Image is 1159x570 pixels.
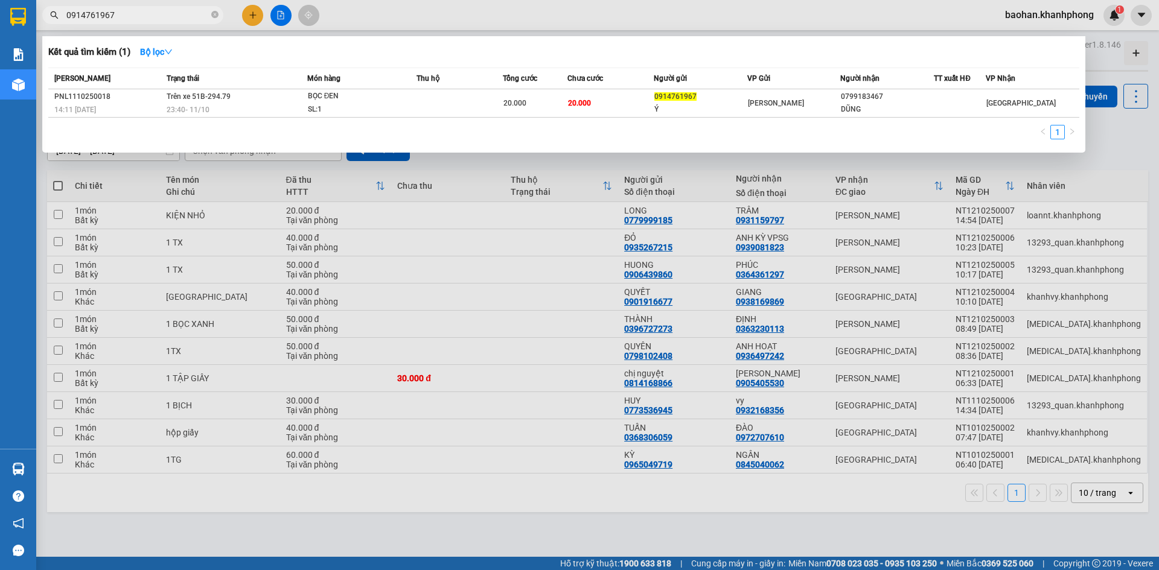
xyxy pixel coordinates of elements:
[986,74,1015,83] span: VP Nhận
[841,90,933,103] div: 0799183467
[12,78,25,91] img: warehouse-icon
[167,106,209,114] span: 23:40 - 11/10
[1065,125,1079,139] button: right
[167,74,199,83] span: Trạng thái
[1051,125,1064,139] a: 1
[934,74,971,83] span: TT xuất HĐ
[308,103,398,116] div: SL: 1
[840,74,880,83] span: Người nhận
[13,545,24,556] span: message
[13,518,24,529] span: notification
[48,46,130,59] h3: Kết quả tìm kiếm ( 1 )
[211,10,219,21] span: close-circle
[567,74,603,83] span: Chưa cước
[417,74,439,83] span: Thu hộ
[986,99,1056,107] span: [GEOGRAPHIC_DATA]
[66,8,209,22] input: Tìm tên, số ĐT hoặc mã đơn
[140,47,173,57] strong: Bộ lọc
[1065,125,1079,139] li: Next Page
[50,11,59,19] span: search
[1050,125,1065,139] li: 1
[1036,125,1050,139] button: left
[747,74,770,83] span: VP Gửi
[1039,128,1047,135] span: left
[1036,125,1050,139] li: Previous Page
[503,99,526,107] span: 20.000
[748,99,804,107] span: [PERSON_NAME]
[503,74,537,83] span: Tổng cước
[654,92,697,101] span: 0914761967
[12,48,25,61] img: solution-icon
[54,106,96,114] span: 14:11 [DATE]
[654,74,687,83] span: Người gửi
[1068,128,1076,135] span: right
[841,103,933,116] div: DŨNG
[12,463,25,475] img: warehouse-icon
[54,90,163,103] div: PNL1110250018
[130,42,182,62] button: Bộ lọcdown
[308,90,398,103] div: BỌC ĐEN
[54,74,110,83] span: [PERSON_NAME]
[568,99,591,107] span: 20.000
[654,103,747,116] div: Ý
[13,490,24,502] span: question-circle
[10,8,26,26] img: logo-vxr
[167,92,231,101] span: Trên xe 51B-294.79
[164,48,173,56] span: down
[307,74,340,83] span: Món hàng
[211,11,219,18] span: close-circle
